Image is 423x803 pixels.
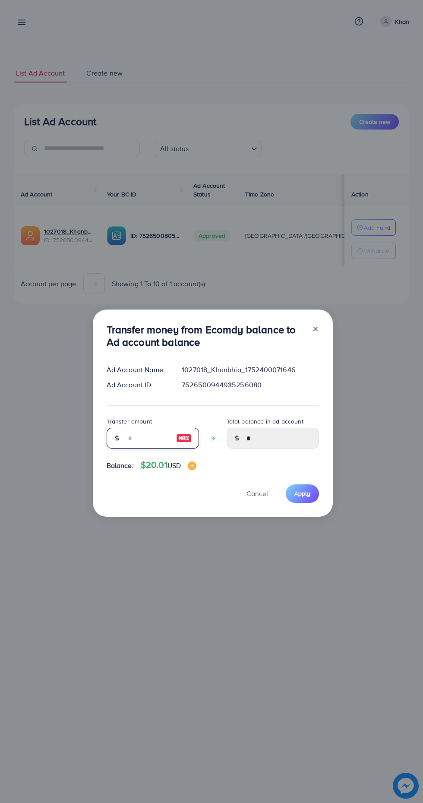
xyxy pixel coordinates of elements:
[294,489,310,498] span: Apply
[141,460,196,471] h4: $20.01
[227,417,303,426] label: Total balance in ad account
[107,323,305,348] h3: Transfer money from Ecomdy balance to Ad account balance
[286,484,319,503] button: Apply
[188,462,196,470] img: image
[175,365,325,375] div: 1027018_Khanbhia_1752400071646
[100,365,175,375] div: Ad Account Name
[176,433,192,443] img: image
[167,461,181,470] span: USD
[107,417,152,426] label: Transfer amount
[175,380,325,390] div: 7526500944935256080
[236,484,279,503] button: Cancel
[246,489,268,498] span: Cancel
[107,461,134,471] span: Balance:
[100,380,175,390] div: Ad Account ID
